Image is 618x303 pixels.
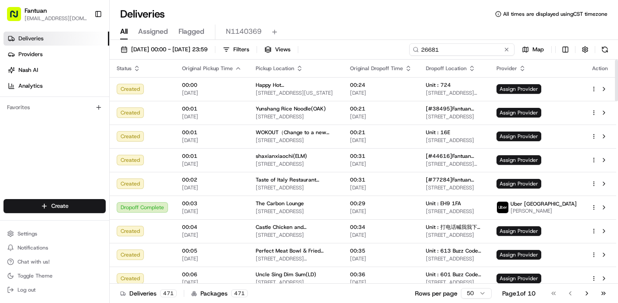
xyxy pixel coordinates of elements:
[149,86,160,97] button: Start new chat
[182,184,242,191] span: [DATE]
[120,7,165,21] h1: Deliveries
[231,289,248,297] div: 471
[256,271,316,278] span: Uncle Sing Dim Sum(LD)
[18,50,43,58] span: Providers
[226,26,261,37] span: N1140369
[18,82,43,90] span: Analytics
[9,197,16,204] div: 📗
[182,137,242,144] span: [DATE]
[9,128,23,142] img: Asif Zaman Khan
[599,43,611,56] button: Refresh
[426,82,451,89] span: Unit : 724
[182,82,242,89] span: 00:00
[350,105,412,112] span: 00:21
[136,112,160,123] button: See all
[18,66,38,74] span: Nash AI
[426,113,482,120] span: [STREET_ADDRESS]
[409,43,514,56] input: Type to search
[426,271,482,278] span: Unit : 601 Buzz Code : [PERSON_NAME].Z
[256,176,336,183] span: Taste of Italy Restaurant Pizzeria N.Y.C([GEOGRAPHIC_DATA])
[426,137,482,144] span: [STREET_ADDRESS]
[426,153,482,160] span: [#44616]Fantuan [#44616]Fantuan
[256,224,336,231] span: Castle Chicken and platters([GEOGRAPHIC_DATA])
[350,137,412,144] span: [DATE]
[426,65,467,72] span: Dropoff Location
[182,279,242,286] span: [DATE]
[4,100,106,114] div: Favorites
[502,289,536,298] div: Page 1 of 10
[51,202,68,210] span: Create
[426,232,482,239] span: [STREET_ADDRESS]
[350,113,412,120] span: [DATE]
[71,192,144,208] a: 💻API Documentation
[426,247,482,254] span: Unit : 613 Buzz Code : 3435581686
[182,200,242,207] span: 00:03
[4,4,91,25] button: Fantuan[EMAIL_ADDRESS][DOMAIN_NAME]
[426,160,482,168] span: [STREET_ADDRESS][PERSON_NAME]
[39,93,121,100] div: We're available if you need us!
[39,84,144,93] div: Start new chat
[275,46,290,53] span: Views
[9,114,56,121] div: Past conversations
[179,26,204,37] span: Flagged
[74,197,81,204] div: 💻
[4,284,106,296] button: Log out
[27,160,71,167] span: [PERSON_NAME]
[117,65,132,72] span: Status
[9,84,25,100] img: 1736555255976-a54dd68f-1ca7-489b-9aae-adbdc363a1c4
[256,89,336,96] span: [STREET_ADDRESS][US_STATE]
[4,79,109,93] a: Analytics
[182,65,233,72] span: Original Pickup Time
[518,43,548,56] button: Map
[9,151,23,165] img: Asif Zaman Khan
[511,200,577,207] span: Uber [GEOGRAPHIC_DATA]
[497,274,541,283] span: Assign Provider
[5,192,71,208] a: 📗Knowledge Base
[83,196,141,205] span: API Documentation
[350,153,412,160] span: 00:31
[503,11,607,18] span: All times are displayed using CST timezone
[182,129,242,136] span: 00:01
[497,132,541,141] span: Assign Provider
[497,226,541,236] span: Assign Provider
[426,176,482,183] span: [#77284]Fantuan [#77284][GEOGRAPHIC_DATA]
[426,200,461,207] span: Unit : EH9 1FA
[426,105,482,112] span: [#38495]Fantuan [#38495][GEOGRAPHIC_DATA]
[497,65,517,72] span: Provider
[4,270,106,282] button: Toggle Theme
[73,160,76,167] span: •
[87,217,106,224] span: Pylon
[256,105,326,112] span: Yunshang Rice Noodle(OAK)
[18,160,25,167] img: 1736555255976-a54dd68f-1ca7-489b-9aae-adbdc363a1c4
[256,160,336,168] span: [STREET_ADDRESS]
[182,255,242,262] span: [DATE]
[256,279,336,286] span: [STREET_ADDRESS]
[256,153,307,160] span: shaxianxiaochi(ELM)
[350,224,412,231] span: 00:34
[426,279,482,286] span: [STREET_ADDRESS]
[256,65,294,72] span: Pickup Location
[4,32,109,46] a: Deliveries
[426,184,482,191] span: [STREET_ADDRESS]
[25,6,47,15] button: Fantuan
[256,247,336,254] span: Perfect Meat Bowl & Fried Skewers
[73,136,76,143] span: •
[497,155,541,165] span: Assign Provider
[18,230,37,237] span: Settings
[191,289,248,298] div: Packages
[350,247,412,254] span: 00:35
[350,176,412,183] span: 00:31
[497,202,508,213] img: uber-new-logo.jpeg
[350,129,412,136] span: 00:21
[497,84,541,94] span: Assign Provider
[261,43,294,56] button: Views
[182,224,242,231] span: 00:04
[25,15,87,22] button: [EMAIL_ADDRESS][DOMAIN_NAME]
[256,82,336,89] span: Happy Hot Hunan([GEOGRAPHIC_DATA])
[256,232,336,239] span: [STREET_ADDRESS]
[591,65,609,72] div: Action
[256,184,336,191] span: [STREET_ADDRESS]
[182,153,242,160] span: 00:01
[18,196,67,205] span: Knowledge Base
